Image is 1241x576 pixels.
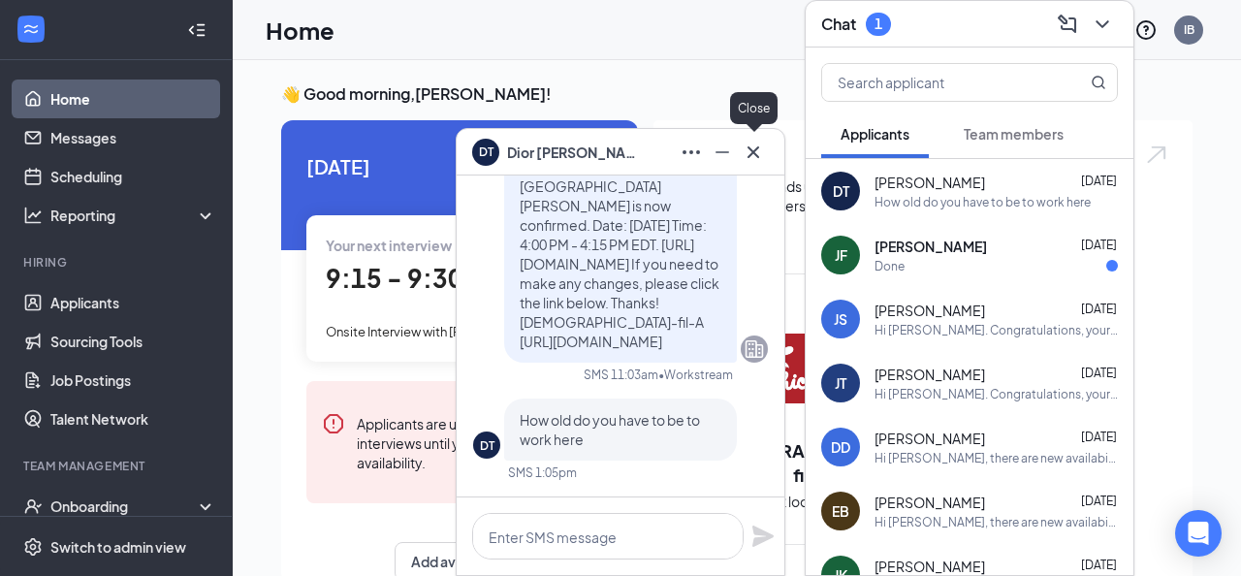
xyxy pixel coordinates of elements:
[730,92,778,124] div: Close
[835,373,846,393] div: JT
[322,412,345,435] svg: Error
[23,496,43,516] svg: UserCheck
[707,137,738,168] button: Minimize
[676,137,707,168] button: Ellipses
[50,400,216,438] a: Talent Network
[1081,430,1117,444] span: [DATE]
[832,501,849,521] div: EB
[50,118,216,157] a: Messages
[875,365,985,384] span: [PERSON_NAME]
[658,367,733,383] span: • Workstream
[875,493,985,512] span: [PERSON_NAME]
[875,322,1118,338] div: Hi [PERSON_NAME]. Congratulations, your meeting with [DEMOGRAPHIC_DATA]-fil-A for Part Time Team ...
[821,14,856,35] h3: Chat
[875,514,1118,530] div: Hi [PERSON_NAME], there are new availabilities for an interview. This is a reminder to schedule y...
[266,14,334,47] h1: Home
[1134,18,1158,42] svg: QuestionInfo
[1081,494,1117,508] span: [DATE]
[841,125,909,143] span: Applicants
[50,283,216,322] a: Applicants
[50,157,216,196] a: Scheduling
[1081,174,1117,188] span: [DATE]
[281,83,1193,105] h3: 👋 Good morning, [PERSON_NAME] !
[742,141,765,164] svg: Cross
[875,301,985,320] span: [PERSON_NAME]
[1081,238,1117,252] span: [DATE]
[875,557,985,576] span: [PERSON_NAME]
[306,151,613,181] span: [DATE]
[831,437,850,457] div: DD
[875,386,1118,402] div: Hi [PERSON_NAME]. Congratulations, your meeting with [DEMOGRAPHIC_DATA]-fil-A for Daytime Cashier...
[23,206,43,225] svg: Analysis
[507,142,643,163] span: Dior [PERSON_NAME]
[357,412,597,472] div: Applicants are unable to schedule interviews until you set up your availability.
[50,206,217,225] div: Reporting
[964,125,1064,143] span: Team members
[23,537,43,557] svg: Settings
[680,141,703,164] svg: Ellipses
[1081,366,1117,380] span: [DATE]
[326,262,509,294] span: 9:15 - 9:30 AM
[23,458,212,474] div: Team Management
[738,137,769,168] button: Cross
[480,437,494,454] div: DT
[326,237,452,254] span: Your next interview
[50,537,186,557] div: Switch to admin view
[520,411,700,448] span: How old do you have to be to work here
[1081,558,1117,572] span: [DATE]
[1091,75,1106,90] svg: MagnifyingGlass
[835,245,847,265] div: JF
[187,20,207,40] svg: Collapse
[1052,9,1083,40] button: ComposeMessage
[1091,13,1114,36] svg: ChevronDown
[875,173,985,192] span: [PERSON_NAME]
[23,254,212,271] div: Hiring
[1184,21,1194,38] div: IB
[834,309,847,329] div: JS
[520,100,719,350] span: Hi Dior. Congratulations, your meeting with [DEMOGRAPHIC_DATA]-fil-A for Part Time Team Member at...
[751,525,775,548] svg: Plane
[875,237,987,256] span: [PERSON_NAME]
[21,19,41,39] svg: WorkstreamLogo
[743,337,766,361] svg: Company
[584,367,658,383] div: SMS 11:03am
[50,322,216,361] a: Sourcing Tools
[1175,510,1222,557] div: Open Intercom Messenger
[50,496,200,516] div: Onboarding
[711,141,734,164] svg: Minimize
[833,181,849,201] div: DT
[1081,302,1117,316] span: [DATE]
[1144,144,1169,166] img: open.6027fd2a22e1237b5b06.svg
[875,194,1091,210] div: How old do you have to be to work here
[875,429,985,448] span: [PERSON_NAME]
[875,16,882,32] div: 1
[822,64,1052,101] input: Search applicant
[875,450,1118,466] div: Hi [PERSON_NAME], there are new availabilities for an interview. This is a reminder to schedule y...
[50,80,216,118] a: Home
[326,324,552,339] span: Onsite Interview with [PERSON_NAME]
[50,361,216,400] a: Job Postings
[875,258,905,274] div: Done
[1056,13,1079,36] svg: ComposeMessage
[508,464,577,481] div: SMS 1:05pm
[1087,9,1118,40] button: ChevronDown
